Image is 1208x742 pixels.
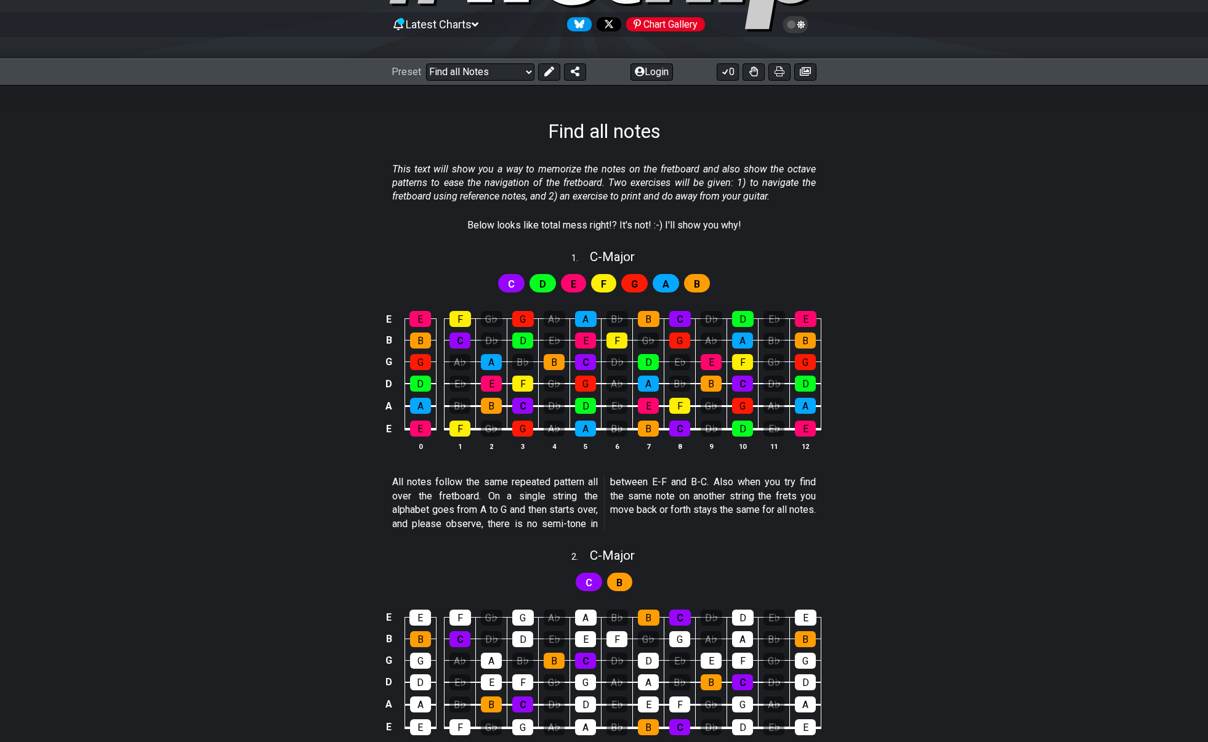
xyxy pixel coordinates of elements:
th: 7 [633,440,664,453]
button: Print [768,63,791,81]
div: C [669,610,691,626]
div: F [449,719,470,735]
div: A [638,674,659,690]
button: Edit Preset [538,63,560,81]
div: F [512,376,533,392]
div: F [732,653,753,669]
em: This text will show you a way to memorize the notes on the fretboard and also show the octave pat... [392,163,816,203]
td: A [382,395,397,417]
div: C [669,719,690,735]
div: E [575,333,596,349]
div: B [701,376,722,392]
span: First enable full edit mode to edit [662,275,669,293]
th: 2 [476,440,507,453]
div: B♭ [669,376,690,392]
td: E [382,417,397,440]
div: B [638,311,659,327]
div: F [669,696,690,712]
div: D [795,674,816,690]
div: D♭ [701,719,722,735]
div: D♭ [606,653,627,669]
div: B♭ [606,421,627,437]
div: E [409,610,431,626]
div: G [512,421,533,437]
div: B [701,674,722,690]
div: E [701,653,722,669]
div: A [575,311,597,327]
div: A [575,421,596,437]
span: First enable full edit mode to edit [571,275,576,293]
div: E [481,674,502,690]
td: G [382,650,397,671]
th: 10 [727,440,759,453]
div: D♭ [701,421,722,437]
div: E [575,631,596,647]
div: Chart Gallery [626,17,705,31]
div: G [575,674,596,690]
div: F [449,421,470,437]
div: A [795,398,816,414]
div: D♭ [544,398,565,414]
td: E [382,607,397,629]
div: D [732,311,754,327]
div: D [638,653,659,669]
button: Create image [794,63,816,81]
div: E [795,719,816,735]
button: 0 [717,63,739,81]
div: B♭ [512,653,533,669]
div: E [638,696,659,712]
div: C [732,674,753,690]
span: C - Major [590,249,635,264]
div: B♭ [606,311,628,327]
span: C - Major [590,548,635,563]
div: A [575,719,596,735]
div: A [638,376,659,392]
div: G♭ [544,674,565,690]
div: G♭ [638,333,659,349]
div: B [795,631,816,647]
span: First enable full edit mode to edit [616,574,622,592]
div: C [575,653,596,669]
div: G [410,354,431,370]
h1: Find all notes [548,119,661,143]
div: C [449,333,470,349]
td: D [382,373,397,395]
div: A [481,653,502,669]
div: E♭ [763,311,785,327]
div: G [795,354,816,370]
div: B [638,610,659,626]
div: B [481,398,502,414]
div: B [481,696,502,712]
th: 9 [696,440,727,453]
a: Follow #fretflip at Bluesky [562,17,592,31]
div: E♭ [669,653,690,669]
span: 2 . [571,550,590,564]
div: D [732,719,753,735]
select: Preset [426,63,534,81]
div: G♭ [701,398,722,414]
div: E [795,311,816,327]
td: D [382,671,397,693]
button: Login [630,63,673,81]
div: D♭ [481,631,502,647]
div: E♭ [763,719,784,735]
div: D [732,610,754,626]
div: G [669,333,690,349]
div: B [795,333,816,349]
div: D♭ [481,333,502,349]
div: C [512,696,533,712]
div: D♭ [701,311,722,327]
span: Latest Charts [406,18,472,31]
div: G♭ [763,653,784,669]
div: A♭ [544,311,565,327]
div: B♭ [606,610,628,626]
div: G [512,311,534,327]
div: B♭ [669,674,690,690]
div: G♭ [481,311,502,327]
div: G♭ [763,354,784,370]
span: Preset [392,66,421,78]
div: D [410,376,431,392]
div: A♭ [544,610,565,626]
td: B [382,329,397,351]
span: 1 . [571,252,590,265]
